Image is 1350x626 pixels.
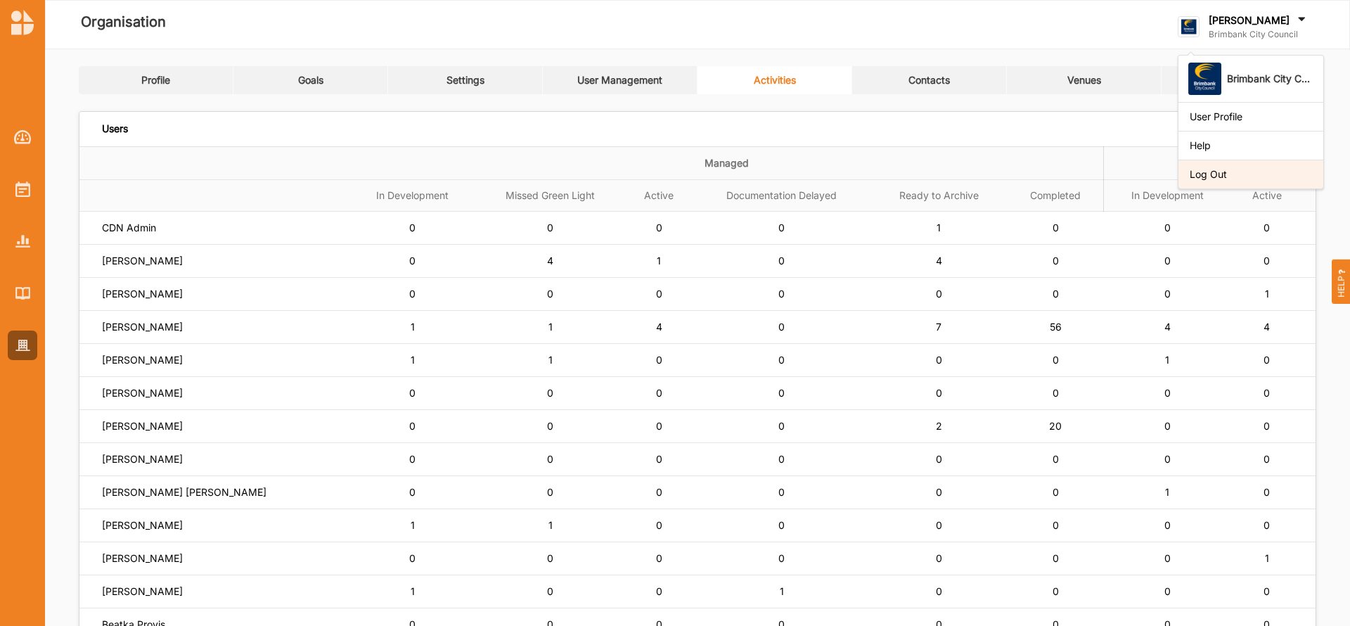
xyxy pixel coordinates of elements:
[1067,74,1101,87] div: Venues
[936,387,942,399] span: 0
[1164,552,1171,564] span: 0
[936,354,942,366] span: 0
[15,235,30,247] img: Reports
[1053,387,1059,399] span: 0
[1264,354,1270,366] span: 0
[1164,255,1171,267] span: 0
[656,222,662,234] span: 0
[778,288,785,300] span: 0
[1049,420,1062,432] span: 20
[548,519,553,531] span: 1
[1017,190,1093,202] label: Completed
[409,387,416,399] span: 0
[14,130,32,144] img: Dashboard
[409,552,416,564] span: 0
[547,420,553,432] span: 0
[778,222,785,234] span: 0
[1264,321,1270,333] span: 4
[656,288,662,300] span: 0
[656,519,662,531] span: 0
[1164,519,1171,531] span: 0
[102,387,183,400] label: [PERSON_NAME]
[778,453,785,465] span: 0
[908,74,950,87] div: Contacts
[1104,146,1316,179] th: Invited
[102,321,183,333] label: [PERSON_NAME]
[409,222,416,234] span: 0
[547,288,553,300] span: 0
[102,453,183,466] label: [PERSON_NAME]
[936,519,942,531] span: 0
[11,10,34,35] img: logo
[656,552,662,564] span: 0
[936,321,941,333] span: 7
[15,287,30,299] img: Library
[102,420,183,433] label: [PERSON_NAME]
[1050,321,1062,333] span: 56
[102,222,156,234] label: CDN Admin
[8,331,37,360] a: Organisation
[778,354,785,366] span: 0
[936,453,942,465] span: 0
[778,519,785,531] span: 0
[702,190,861,202] label: Documentation Delayed
[547,585,553,597] span: 0
[1264,486,1270,498] span: 0
[102,122,128,135] div: Users
[8,122,37,152] a: Dashboard
[778,255,785,267] span: 0
[1264,453,1270,465] span: 0
[656,387,662,399] span: 0
[15,181,30,197] img: Activities
[1240,190,1293,202] label: Active
[409,420,416,432] span: 0
[778,552,785,564] span: 0
[937,222,941,234] span: 1
[778,387,785,399] span: 0
[359,190,466,202] label: In Development
[409,453,416,465] span: 0
[141,74,170,87] div: Profile
[547,552,553,564] span: 0
[1164,222,1171,234] span: 0
[446,74,484,87] div: Settings
[548,354,553,366] span: 1
[936,420,942,432] span: 2
[1053,255,1059,267] span: 0
[102,552,183,565] label: [PERSON_NAME]
[1053,486,1059,498] span: 0
[102,585,183,598] label: [PERSON_NAME]
[1178,16,1200,38] img: logo
[1264,387,1270,399] span: 0
[1264,222,1270,234] span: 0
[547,453,553,465] span: 0
[936,288,942,300] span: 0
[1209,29,1309,40] label: Brimbank City Council
[1164,453,1171,465] span: 0
[778,420,785,432] span: 0
[102,486,266,499] label: [PERSON_NAME] [PERSON_NAME]
[1264,585,1270,597] span: 0
[656,354,662,366] span: 0
[1265,288,1269,300] span: 1
[547,486,553,498] span: 0
[577,74,662,87] div: User Management
[1114,190,1221,202] label: In Development
[1053,519,1059,531] span: 0
[936,486,942,498] span: 0
[102,519,183,532] label: [PERSON_NAME]
[1053,552,1059,564] span: 0
[1053,585,1059,597] span: 0
[656,453,662,465] span: 0
[936,552,942,564] span: 0
[1053,453,1059,465] span: 0
[656,486,662,498] span: 0
[656,585,662,597] span: 0
[1165,486,1169,498] span: 1
[8,279,37,308] a: Library
[486,190,616,202] label: Missed Green Light
[1053,354,1059,366] span: 0
[8,174,37,204] a: Activities
[409,255,416,267] span: 0
[102,255,183,267] label: [PERSON_NAME]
